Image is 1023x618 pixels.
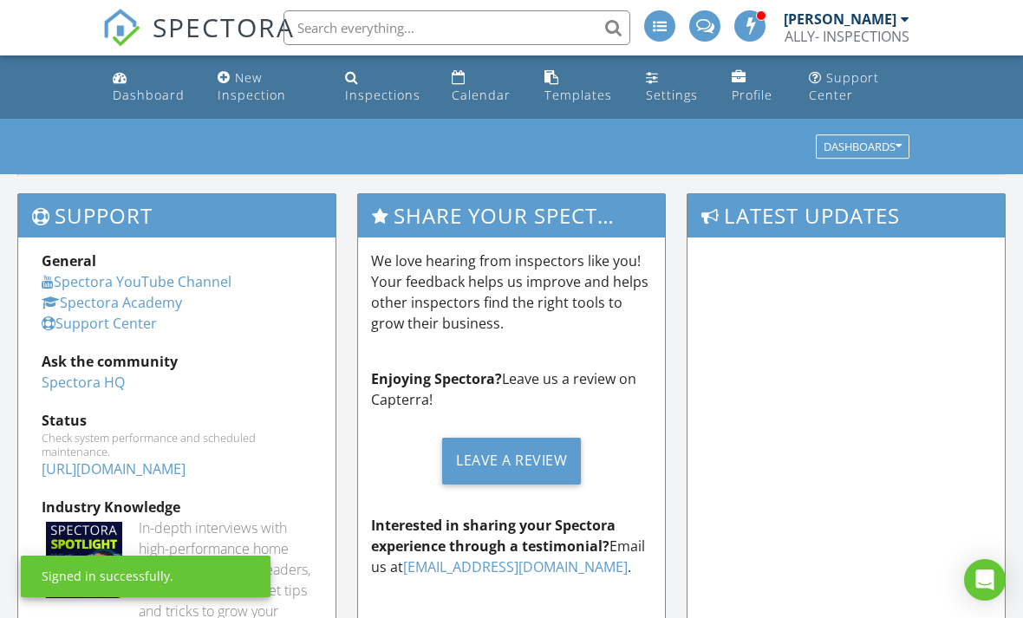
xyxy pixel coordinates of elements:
div: ALLY- INSPECTIONS [785,28,909,45]
a: Profile [725,62,789,112]
div: Settings [646,87,698,103]
strong: Enjoying Spectora? [371,369,502,388]
p: Email us at . [371,515,652,577]
div: Leave a Review [442,438,581,485]
h3: Share Your Spectora Experience [358,194,665,237]
p: Leave us a review on Capterra! [371,368,652,410]
a: Spectora HQ [42,373,125,392]
div: Signed in successfully. [42,568,173,585]
button: Dashboards [816,135,909,159]
span: SPECTORA [153,9,295,45]
img: Spectoraspolightmain [46,522,122,598]
div: Open Intercom Messenger [964,559,1006,601]
a: Spectora Academy [42,293,182,312]
div: Ask the community [42,351,312,372]
a: SPECTORA [102,23,295,60]
div: Industry Knowledge [42,497,312,517]
a: Support Center [802,62,917,112]
a: [EMAIL_ADDRESS][DOMAIN_NAME] [403,557,628,576]
div: Inspections [345,87,420,103]
div: Dashboards [824,141,902,153]
a: Templates [538,62,625,112]
div: New Inspection [218,69,286,103]
a: Support Center [42,314,157,333]
div: [PERSON_NAME] [784,10,896,28]
p: We love hearing from inspectors like you! Your feedback helps us improve and helps other inspecto... [371,250,652,334]
div: Profile [732,87,772,103]
div: Support Center [809,69,879,103]
strong: General [42,251,96,270]
input: Search everything... [283,10,630,45]
a: Spectora YouTube Channel [42,272,231,291]
a: Settings [639,62,711,112]
div: Templates [544,87,612,103]
div: Calendar [452,87,511,103]
div: Check system performance and scheduled maintenance. [42,431,312,459]
a: [URL][DOMAIN_NAME] [42,459,186,478]
a: Inspections [338,62,431,112]
a: New Inspection [211,62,324,112]
a: Dashboard [106,62,197,112]
strong: Interested in sharing your Spectora experience through a testimonial? [371,516,616,556]
img: The Best Home Inspection Software - Spectora [102,9,140,47]
a: Leave a Review [371,424,652,498]
h3: Support [18,194,336,237]
h3: Latest Updates [687,194,1005,237]
div: Status [42,410,312,431]
a: Calendar [445,62,524,112]
div: Dashboard [113,87,185,103]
